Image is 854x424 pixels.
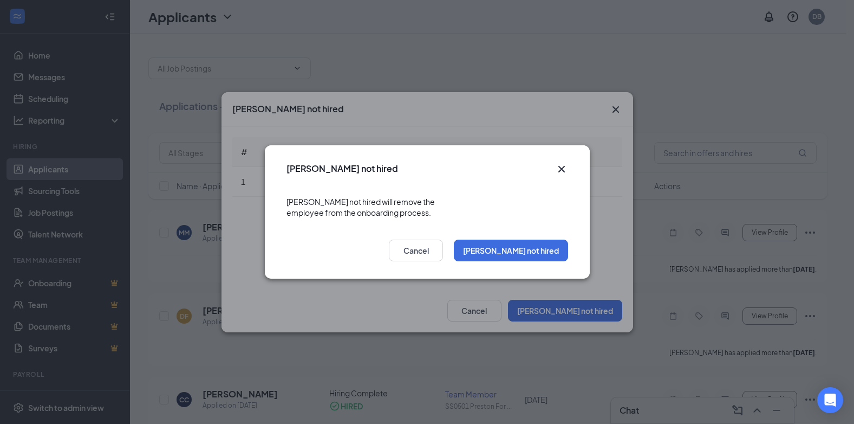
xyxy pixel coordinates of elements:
[555,163,568,176] svg: Cross
[555,163,568,176] button: Close
[286,185,568,229] div: [PERSON_NAME] not hired will remove the employee from the onboarding process.
[389,240,443,261] button: Cancel
[286,163,398,175] h3: [PERSON_NAME] not hired
[454,240,568,261] button: [PERSON_NAME] not hired
[817,387,843,413] div: Open Intercom Messenger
